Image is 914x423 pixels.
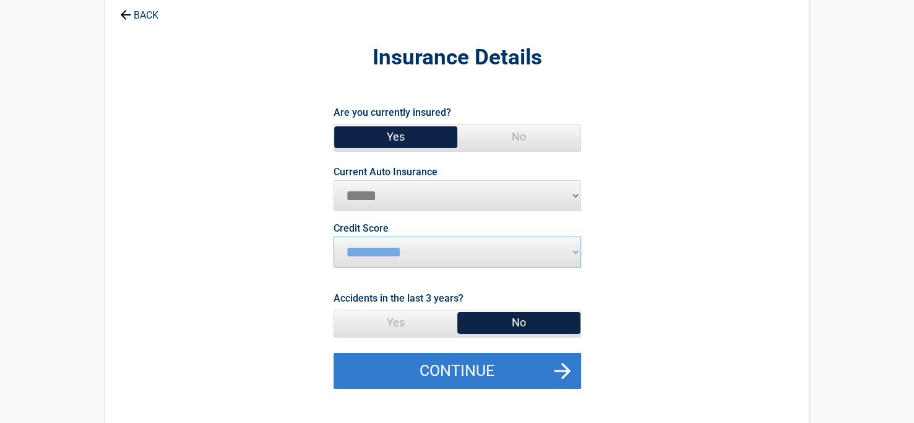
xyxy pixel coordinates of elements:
[334,290,463,307] label: Accidents in the last 3 years?
[334,124,457,149] span: Yes
[334,167,438,177] label: Current Auto Insurance
[334,104,451,121] label: Are you currently insured?
[334,224,389,233] label: Credit Score
[334,353,581,389] button: Continue
[457,124,580,149] span: No
[173,43,741,72] h2: Insurance Details
[334,310,457,335] span: Yes
[457,310,580,335] span: No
